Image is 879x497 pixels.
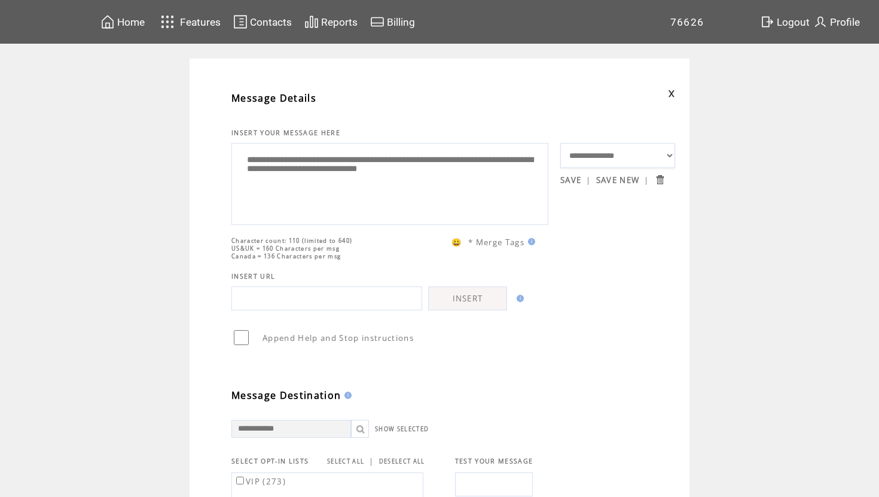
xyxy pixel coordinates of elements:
[231,272,275,280] span: INSERT URL
[117,16,145,28] span: Home
[231,389,341,402] span: Message Destination
[236,477,244,484] input: VIP (273)
[327,458,364,465] a: SELECT ALL
[231,245,340,252] span: US&UK = 160 Characters per msg
[341,392,352,399] img: help.gif
[250,16,292,28] span: Contacts
[231,457,309,465] span: SELECT OPT-IN LISTS
[303,13,359,31] a: Reports
[99,13,146,31] a: Home
[513,295,524,302] img: help.gif
[813,14,828,29] img: profile.svg
[451,237,462,248] span: 😀
[231,129,340,137] span: INSERT YOUR MESSAGE HERE
[560,175,581,185] a: SAVE
[100,14,115,29] img: home.svg
[586,175,591,185] span: |
[777,16,810,28] span: Logout
[231,237,352,245] span: Character count: 110 (limited to 640)
[231,13,294,31] a: Contacts
[811,13,862,31] a: Profile
[644,175,649,185] span: |
[760,14,774,29] img: exit.svg
[321,16,358,28] span: Reports
[468,237,524,248] span: * Merge Tags
[368,13,417,31] a: Billing
[157,12,178,32] img: features.svg
[670,16,704,28] span: 76626
[233,14,248,29] img: contacts.svg
[830,16,860,28] span: Profile
[304,14,319,29] img: chart.svg
[263,333,414,343] span: Append Help and Stop instructions
[654,174,666,185] input: Submit
[370,14,384,29] img: creidtcard.svg
[428,286,507,310] a: INSERT
[379,458,425,465] a: DESELECT ALL
[387,16,415,28] span: Billing
[758,13,811,31] a: Logout
[596,175,640,185] a: SAVE NEW
[231,92,316,105] span: Message Details
[455,457,533,465] span: TEST YOUR MESSAGE
[524,238,535,245] img: help.gif
[375,425,429,433] a: SHOW SELECTED
[234,476,286,487] label: VIP (273)
[369,456,374,466] span: |
[180,16,221,28] span: Features
[231,252,341,260] span: Canada = 136 Characters per msg
[155,10,223,33] a: Features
